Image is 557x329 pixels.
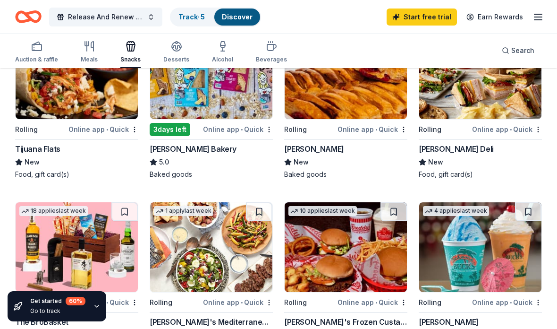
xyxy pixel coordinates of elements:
a: Earn Rewards [461,9,529,26]
div: 1 apply last week [154,206,213,216]
div: Tijuana Flats [15,143,60,155]
img: Image for Freddy's Frozen Custard & Steakburgers [285,202,407,292]
button: Release And Renew Women's Retreat [49,8,162,26]
div: 60 % [66,297,85,305]
div: Rolling [284,124,307,135]
div: Snacks [120,56,141,63]
div: 3 days left [150,123,190,136]
div: 4 applies last week [423,206,489,216]
img: Image for Vicky Bakery [285,29,407,119]
span: 5.0 [159,156,169,168]
span: Release And Renew Women's Retreat [68,11,143,23]
div: 10 applies last week [288,206,357,216]
div: Baked goods [284,170,407,179]
a: Image for Bobo's Bakery11 applieslast week3days leftOnline app•Quick[PERSON_NAME] Bakery5.0Baked ... [150,29,273,179]
div: Food, gift card(s) [15,170,138,179]
img: Image for Taziki's Mediterranean Cafe [150,202,272,292]
div: Desserts [163,56,189,63]
div: 18 applies last week [19,206,88,216]
span: • [241,299,243,306]
div: Online app Quick [203,296,273,308]
div: [PERSON_NAME]'s Frozen Custard & Steakburgers [284,316,407,328]
span: New [294,156,309,168]
div: Online app Quick [338,296,407,308]
div: Online app Quick [338,123,407,135]
div: Alcohol [212,56,233,63]
button: Meals [81,37,98,68]
span: New [25,156,40,168]
div: Rolling [15,124,38,135]
div: Rolling [419,124,441,135]
a: Start free trial [387,9,457,26]
div: [PERSON_NAME]'s Mediterranean Cafe [150,316,273,328]
button: Alcohol [212,37,233,68]
div: Rolling [419,297,441,308]
button: Snacks [120,37,141,68]
img: Image for Tijuana Flats [16,29,138,119]
a: Image for Vicky BakeryLocalRollingOnline app•Quick[PERSON_NAME]NewBaked goods [284,29,407,179]
div: Go to track [30,307,85,315]
div: [PERSON_NAME] Deli [419,143,494,155]
div: Baked goods [150,170,273,179]
span: • [241,126,243,133]
span: • [375,126,377,133]
span: • [375,299,377,306]
span: • [510,126,512,133]
div: Rolling [284,297,307,308]
div: Meals [81,56,98,63]
div: Online app Quick [472,296,542,308]
div: Online app Quick [203,123,273,135]
span: Search [511,45,534,56]
a: Discover [222,13,253,21]
button: Desserts [163,37,189,68]
div: [PERSON_NAME] [419,316,479,328]
div: Auction & raffle [15,56,58,63]
img: Image for Bobo's Bakery [150,29,272,119]
button: Track· 5Discover [170,8,261,26]
a: Track· 5 [178,13,205,21]
a: Home [15,6,42,28]
button: Auction & raffle [15,37,58,68]
div: Beverages [256,56,287,63]
a: Image for Tijuana Flats3 applieslast weekRollingOnline app•QuickTijuana FlatsNewFood, gift card(s) [15,29,138,179]
div: [PERSON_NAME] [284,143,344,155]
img: Image for The BroBasket [16,202,138,292]
img: Image for McAlister's Deli [419,29,541,119]
a: Image for McAlister's Deli7 applieslast weekRollingOnline app•Quick[PERSON_NAME] DeliNewFood, gif... [419,29,542,179]
span: • [106,126,108,133]
div: Online app Quick [68,123,138,135]
button: Beverages [256,37,287,68]
div: Food, gift card(s) [419,170,542,179]
img: Image for Bahama Buck's [419,202,541,292]
div: Online app Quick [472,123,542,135]
span: New [428,156,443,168]
div: Get started [30,297,85,305]
div: [PERSON_NAME] Bakery [150,143,236,155]
button: Search [494,41,542,60]
span: • [510,299,512,306]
